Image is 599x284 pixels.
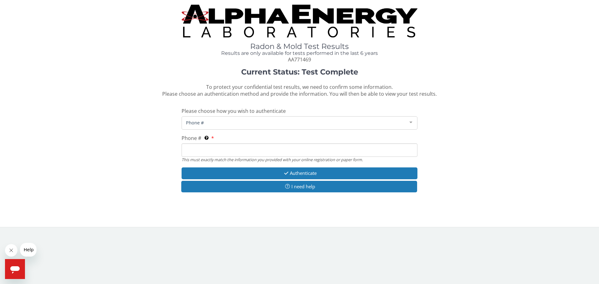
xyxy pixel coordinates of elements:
[5,259,25,279] iframe: Button to launch messaging window
[182,51,417,56] h4: Results are only available for tests performed in the last 6 years
[288,56,311,63] span: AA771469
[5,244,17,257] iframe: Close message
[182,108,286,114] span: Please choose how you wish to authenticate
[241,67,358,76] strong: Current Status: Test Complete
[181,181,417,192] button: I need help
[182,42,417,51] h1: Radon & Mold Test Results
[162,84,437,98] span: To protect your confidential test results, we need to confirm some information. Please choose an ...
[182,157,417,162] div: This must exactly match the information you provided with your online registration or paper form.
[182,5,417,37] img: TightCrop.jpg
[182,167,417,179] button: Authenticate
[182,135,201,142] span: Phone #
[20,243,37,257] iframe: Message from company
[184,119,405,126] span: Phone #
